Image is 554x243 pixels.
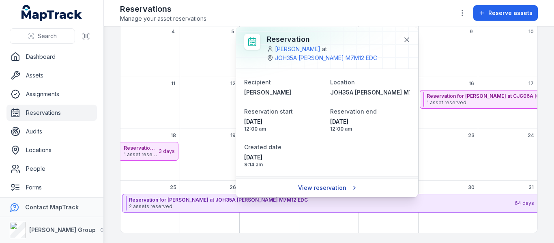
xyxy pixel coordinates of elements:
button: Reserve assets [473,5,538,21]
button: Reservation for [PERSON_NAME] at CJG06A [GEOGRAPHIC_DATA]1 asset reserved3 days [120,142,178,161]
span: 23 [468,132,475,139]
span: Reserve assets [488,9,533,17]
a: Assignments [6,86,97,102]
a: Locations [6,142,97,158]
span: 2 assets reserved [129,203,514,210]
span: Location [330,79,355,86]
button: Reservation for [PERSON_NAME] at JOH35A [PERSON_NAME] M7M12 EDC2 assets reserved64 days [122,194,537,213]
span: 19 [230,132,236,139]
span: Recipient [244,79,271,86]
span: JOH35A [PERSON_NAME] M7M12 EDC [330,89,437,96]
span: 10 [528,28,534,35]
a: Reservations [6,105,97,121]
span: [DATE] [244,153,324,161]
span: 24 [528,132,534,139]
span: Search [38,32,57,40]
span: Reservation start [244,108,293,115]
span: 11 [171,80,175,87]
span: 30 [468,184,475,191]
span: 31 [528,184,534,191]
a: View reservation [293,180,361,196]
a: [PERSON_NAME] [244,88,324,97]
a: Assets [6,67,97,84]
a: JOH35A [PERSON_NAME] M7M12 EDC [275,54,377,62]
span: [DATE] [244,118,324,126]
span: 5 [231,28,234,35]
span: at [322,45,327,53]
span: 12 [230,80,236,87]
span: 12:00 am [330,126,410,132]
button: Search [10,28,75,44]
a: MapTrack [21,5,82,21]
span: 18 [171,132,176,139]
a: Audits [6,123,97,140]
a: Dashboard [6,49,97,65]
span: [DATE] [330,118,410,126]
a: Forms [6,179,97,196]
span: 4 [172,28,175,35]
strong: Contact MapTrack [25,204,79,211]
h3: Reservation [267,34,397,45]
time: 10/27/2025, 12:00:00 AM [330,118,410,132]
time: 8/25/2025, 12:00:00 AM [244,118,324,132]
a: [PERSON_NAME] [275,45,320,53]
a: People [6,161,97,177]
span: 9 [470,28,473,35]
span: 1 asset reserved [124,151,158,158]
strong: Reservation for [PERSON_NAME] at CJG06A [GEOGRAPHIC_DATA] [124,145,158,151]
span: Created date [244,144,281,151]
time: 8/19/2025, 9:14:46 AM [244,153,324,168]
h2: Reservations [120,3,206,15]
span: 25 [170,184,176,191]
strong: Reservation for [PERSON_NAME] at JOH35A [PERSON_NAME] M7M12 EDC [129,197,514,203]
span: Reservation end [330,108,377,115]
span: 9:14 am [244,161,324,168]
span: 26 [230,184,236,191]
span: 16 [469,80,474,87]
a: JOH35A [PERSON_NAME] M7M12 EDC [330,88,410,97]
span: Manage your asset reservations [120,15,206,23]
span: 17 [528,80,534,87]
strong: [PERSON_NAME] Group [29,226,96,233]
span: 12:00 am [244,126,324,132]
